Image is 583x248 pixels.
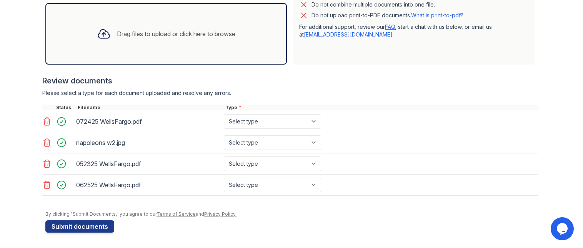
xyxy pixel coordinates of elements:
[76,105,224,111] div: Filename
[45,211,538,217] div: By clicking "Submit Documents," you agree to our and
[55,105,76,111] div: Status
[117,29,235,38] div: Drag files to upload or click here to browse
[76,158,221,170] div: 052325 WellsFargo.pdf
[76,115,221,128] div: 072425 WellsFargo.pdf
[551,217,575,240] iframe: chat widget
[45,220,114,233] button: Submit documents
[42,89,538,97] div: Please select a type for each document uploaded and resolve any errors.
[299,23,528,38] p: For additional support, review our , start a chat with us below, or email us at
[224,105,538,111] div: Type
[411,12,463,18] a: What is print-to-pdf?
[311,12,463,19] p: Do not upload print-to-PDF documents.
[76,136,221,149] div: napoleons w2.jpg
[385,23,395,30] a: FAQ
[304,31,393,38] a: [EMAIL_ADDRESS][DOMAIN_NAME]
[76,179,221,191] div: 062525 WellsFargo.pdf
[157,211,196,217] a: Terms of Service
[42,75,538,86] div: Review documents
[204,211,237,217] a: Privacy Policy.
